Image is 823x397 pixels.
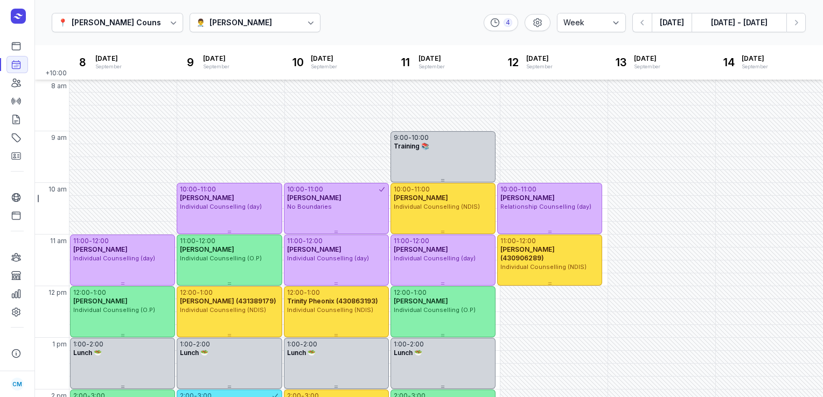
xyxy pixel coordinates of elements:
[408,133,412,142] div: -
[73,288,90,297] div: 12:00
[394,340,407,349] div: 1:00
[516,237,519,245] div: -
[742,54,768,63] span: [DATE]
[634,54,660,63] span: [DATE]
[196,340,210,349] div: 2:00
[74,54,91,71] div: 8
[414,185,430,194] div: 11:00
[311,63,337,70] div: September
[500,237,516,245] div: 11:00
[180,297,276,305] span: [PERSON_NAME] (431389179)
[505,54,522,71] div: 12
[394,237,409,245] div: 11:00
[692,13,786,32] button: [DATE] - [DATE]
[73,245,128,253] span: [PERSON_NAME]
[612,54,630,71] div: 13
[394,306,476,314] span: Individual Counselling (O.P)
[180,185,197,194] div: 10:00
[73,297,128,305] span: [PERSON_NAME]
[95,63,122,70] div: September
[73,254,155,262] span: Individual Counselling (day)
[394,254,476,262] span: Individual Counselling (day)
[287,288,304,297] div: 12:00
[180,203,262,210] span: Individual Counselling (day)
[180,288,197,297] div: 12:00
[414,288,427,297] div: 1:00
[526,54,553,63] span: [DATE]
[394,245,448,253] span: [PERSON_NAME]
[519,237,536,245] div: 12:00
[303,237,306,245] div: -
[287,237,303,245] div: 11:00
[58,16,67,29] div: 📍
[500,203,591,210] span: Relationship Counselling (day)
[86,340,89,349] div: -
[304,185,308,194] div: -
[287,194,341,202] span: [PERSON_NAME]
[409,237,413,245] div: -
[287,297,378,305] span: Trinity Pheonix (430863193)
[203,54,229,63] span: [DATE]
[411,185,414,194] div: -
[300,340,303,349] div: -
[407,340,410,349] div: -
[12,378,22,391] span: CM
[394,297,448,305] span: [PERSON_NAME]
[197,185,200,194] div: -
[193,340,196,349] div: -
[52,340,67,349] span: 1 pm
[180,349,208,357] span: Lunch 🥗
[72,16,182,29] div: [PERSON_NAME] Counselling
[89,237,92,245] div: -
[182,54,199,71] div: 9
[634,63,660,70] div: September
[287,245,341,253] span: [PERSON_NAME]
[50,237,67,245] span: 11 am
[48,185,67,194] span: 10 am
[196,237,199,245] div: -
[413,237,429,245] div: 12:00
[307,288,320,297] div: 1:00
[200,288,213,297] div: 1:00
[73,306,155,314] span: Individual Counselling (O.P)
[394,185,411,194] div: 10:00
[45,69,69,80] span: +10:00
[73,340,86,349] div: 1:00
[90,288,93,297] div: -
[196,16,205,29] div: 👨‍⚕️
[287,340,300,349] div: 1:00
[73,237,89,245] div: 11:00
[180,245,234,253] span: [PERSON_NAME]
[394,349,422,357] span: Lunch 🥗
[500,185,518,194] div: 10:00
[394,203,480,210] span: Individual Counselling (NDIS)
[394,142,429,150] span: Training 📚
[303,340,317,349] div: 2:00
[419,63,445,70] div: September
[48,288,67,297] span: 12 pm
[92,237,109,245] div: 12:00
[652,13,692,32] button: [DATE]
[93,288,106,297] div: 1:00
[51,133,67,142] span: 9 am
[397,54,414,71] div: 11
[304,288,307,297] div: -
[500,245,555,262] span: [PERSON_NAME] (430906289)
[289,54,306,71] div: 10
[200,185,216,194] div: 11:00
[410,340,424,349] div: 2:00
[89,340,103,349] div: 2:00
[287,349,316,357] span: Lunch 🥗
[287,254,369,262] span: Individual Counselling (day)
[287,185,304,194] div: 10:00
[521,185,536,194] div: 11:00
[394,288,410,297] div: 12:00
[500,263,587,271] span: Individual Counselling (NDIS)
[518,185,521,194] div: -
[306,237,323,245] div: 12:00
[720,54,737,71] div: 14
[73,349,102,357] span: Lunch 🥗
[287,203,332,210] span: No Boundaries
[180,254,262,262] span: Individual Counselling (O.P)
[180,306,266,314] span: Individual Counselling (NDIS)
